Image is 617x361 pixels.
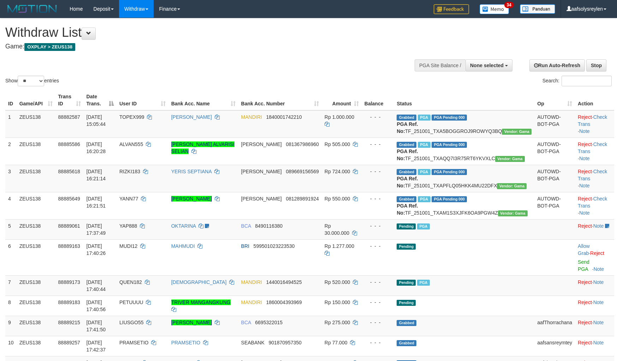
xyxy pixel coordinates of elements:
td: · [575,296,614,316]
div: - - - [364,243,391,250]
label: Show entries [5,76,59,86]
span: LIUSGO55 [119,320,143,325]
span: Rp 1.000.000 [325,114,354,120]
td: 9 [5,316,17,336]
span: OXPLAY > ZEUS138 [24,43,75,51]
td: TF_251001_TXAQQ7I3R75RT6YKVXLC [394,138,534,165]
th: Trans ID: activate to sort column ascending [55,90,84,110]
span: Rp 505.000 [325,141,350,147]
b: PGA Ref. No: [397,176,418,188]
a: [PERSON_NAME] [171,320,212,325]
th: Status [394,90,534,110]
td: · · [575,110,614,138]
a: Reject [578,299,592,305]
span: 88889061 [58,223,80,229]
span: 88885586 [58,141,80,147]
td: · · [575,138,614,165]
b: PGA Ref. No: [397,121,418,134]
span: MUDI12 [119,243,137,249]
td: TF_251001_TXA5BOGGROJ9ROWYQ3BQ [394,110,534,138]
td: ZEUS138 [17,239,55,275]
span: Copy 599501023223530 to clipboard [254,243,295,249]
td: · [575,219,614,239]
td: · [575,336,614,356]
th: Bank Acc. Name: activate to sort column ascending [168,90,238,110]
span: PGA Pending [432,115,467,121]
span: Copy 8490116380 to clipboard [255,223,283,229]
span: Copy 081289891924 to clipboard [286,196,319,202]
span: Marked by aafsolysreylen [417,280,429,286]
img: Feedback.jpg [434,4,469,14]
td: ZEUS138 [17,316,55,336]
span: MANDIRI [241,279,262,285]
td: ZEUS138 [17,275,55,296]
h1: Withdraw List [5,25,404,40]
span: Copy 1860004393969 to clipboard [266,299,302,305]
a: Reject [578,141,592,147]
td: ZEUS138 [17,336,55,356]
span: Rp 275.000 [325,320,350,325]
td: 5 [5,219,17,239]
td: AUTOWD-BOT-PGA [534,165,575,192]
td: 10 [5,336,17,356]
a: Note [579,128,590,134]
a: TRIVER MANGANGKUNG [171,299,231,305]
td: AUTOWD-BOT-PGA [534,138,575,165]
span: PGA Pending [432,169,467,175]
span: Grabbed [397,169,416,175]
a: [PERSON_NAME] [171,196,212,202]
span: · [578,243,590,256]
a: Reject [578,340,592,345]
span: [DATE] 16:21:14 [87,169,106,181]
td: TF_251001_TXAPFLQ05HKK4MU22DFX [394,165,534,192]
span: MANDIRI [241,299,262,305]
span: Grabbed [397,115,416,121]
a: Check Trans [578,141,607,154]
span: [DATE] 17:40:26 [87,243,106,256]
th: Action [575,90,614,110]
a: Note [579,183,590,188]
td: · [575,239,614,275]
a: Reject [578,196,592,202]
span: Pending [397,300,416,306]
span: Rp 150.000 [325,299,350,305]
span: 34 [504,2,514,8]
span: SEABANK [241,340,265,345]
button: None selected [465,59,512,71]
span: 88889183 [58,299,80,305]
span: Copy 1440016494525 to clipboard [266,279,302,285]
td: AUTOWD-BOT-PGA [534,110,575,138]
span: [DATE] 17:42:37 [87,340,106,353]
a: Run Auto-Refresh [529,59,585,71]
a: PRAMSETIO [171,340,200,345]
span: Vendor URL: https://trx31.1velocity.biz [498,210,528,216]
a: Note [593,299,604,305]
span: Marked by aafanarl [418,169,430,175]
span: Pending [397,223,416,229]
td: TF_251001_TXAM1S3XJFK6OA9PGW4Z [394,192,534,219]
a: MAHMUDI [171,243,195,249]
span: [PERSON_NAME] [241,141,282,147]
div: - - - [364,299,391,306]
input: Search: [562,76,612,86]
span: Rp 520.000 [325,279,350,285]
h4: Game: [5,43,404,50]
span: 88889257 [58,340,80,345]
span: Grabbed [397,142,416,148]
span: Marked by aafmaleo [417,223,429,229]
td: · · [575,165,614,192]
div: - - - [364,319,391,326]
span: 88889163 [58,243,80,249]
span: YANN77 [119,196,138,202]
a: Stop [586,59,606,71]
div: - - - [364,222,391,229]
span: PGA Pending [432,142,467,148]
a: Reject [578,169,592,174]
span: Pending [397,244,416,250]
span: Grabbed [397,196,416,202]
a: Note [593,266,604,272]
td: ZEUS138 [17,138,55,165]
select: Showentries [18,76,44,86]
span: RIZKI183 [119,169,140,174]
div: - - - [364,113,391,121]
